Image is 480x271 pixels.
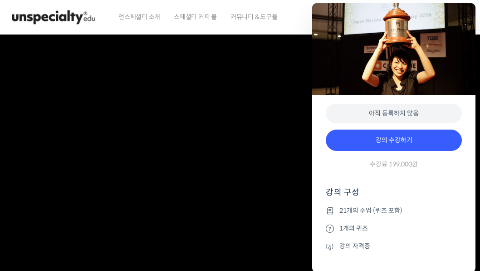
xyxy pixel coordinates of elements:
[326,223,462,234] li: 1개의 퀴즈
[326,205,462,216] li: 21개의 수업 (퀴즈 포함)
[326,187,462,205] h4: 강의 구성
[370,160,418,169] span: 수강료 199,000원
[326,104,462,123] div: 아직 등록하지 않음
[326,130,462,151] a: 강의 수강하기
[326,241,462,252] li: 강의 자격증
